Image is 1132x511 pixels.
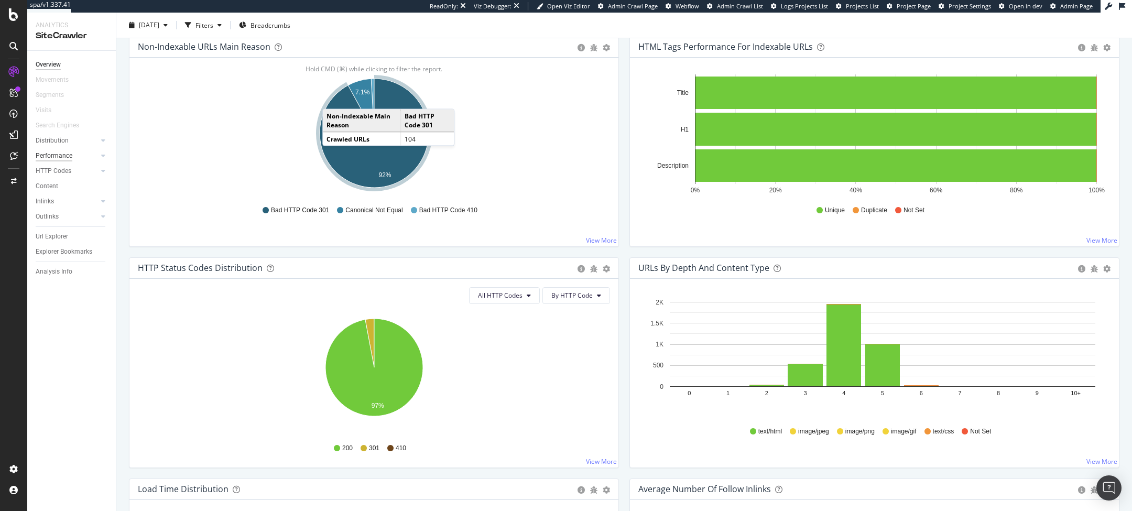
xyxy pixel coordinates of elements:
a: Analysis Info [36,266,108,277]
a: Logs Projects List [771,2,828,10]
text: 40% [850,187,862,194]
span: Admin Crawl List [717,2,763,10]
div: Open Intercom Messenger [1096,475,1122,501]
a: Performance [36,150,98,161]
span: text/css [933,427,954,436]
div: Filters [195,20,213,29]
a: Admin Crawl List [707,2,763,10]
div: Explorer Bookmarks [36,246,92,257]
span: 301 [369,444,379,453]
text: 3 [803,390,807,396]
text: 500 [653,362,663,369]
div: Outlinks [36,211,59,222]
span: Projects List [846,2,879,10]
svg: A chart. [138,312,611,434]
div: gear [603,265,610,273]
button: [DATE] [125,17,172,34]
div: gear [1103,44,1111,51]
td: 104 [400,132,454,146]
span: Duplicate [861,206,887,215]
a: HTTP Codes [36,166,98,177]
text: 1K [656,341,663,348]
div: Content [36,181,58,192]
div: HTTP Status Codes Distribution [138,263,263,273]
a: Overview [36,59,108,70]
div: Analytics [36,21,107,30]
div: Performance [36,150,72,161]
svg: A chart. [638,296,1111,417]
span: By HTTP Code [551,291,593,300]
span: image/gif [891,427,917,436]
div: circle-info [1078,265,1085,273]
text: 7 [958,390,961,396]
text: 0 [688,390,691,396]
div: bug [590,486,597,494]
a: Project Settings [939,2,991,10]
a: Url Explorer [36,231,108,242]
a: Webflow [666,2,699,10]
span: Admin Crawl Page [608,2,658,10]
div: URLs by Depth and Content Type [638,263,769,273]
a: Content [36,181,108,192]
div: Movements [36,74,69,85]
text: 80% [1010,187,1022,194]
div: SiteCrawler [36,30,107,42]
span: Not Set [970,427,991,436]
text: H1 [681,126,689,133]
span: Webflow [676,2,699,10]
span: Bad HTTP Code 301 [271,206,329,215]
div: Load Time Distribution [138,484,228,494]
div: circle-info [578,265,585,273]
span: Project Settings [949,2,991,10]
div: bug [1091,44,1098,51]
div: circle-info [1078,44,1085,51]
div: bug [1091,265,1098,273]
td: Crawled URLs [323,132,400,146]
a: View More [586,236,617,245]
span: Logs Projects List [781,2,828,10]
span: Open in dev [1009,2,1042,10]
a: Distribution [36,135,98,146]
div: Visits [36,105,51,116]
div: Inlinks [36,196,54,207]
text: Description [657,162,689,169]
div: HTTP Codes [36,166,71,177]
a: Inlinks [36,196,98,207]
text: 1.5K [650,320,663,327]
span: image/jpeg [798,427,829,436]
span: Breadcrumbs [251,20,290,29]
a: Visits [36,105,62,116]
div: Distribution [36,135,69,146]
a: Movements [36,74,79,85]
span: Admin Page [1060,2,1093,10]
svg: A chart. [138,74,611,196]
div: Viz Debugger: [474,2,511,10]
div: Analysis Info [36,266,72,277]
text: 7.1% [355,88,370,95]
td: Bad HTTP Code 301 [400,109,454,132]
svg: A chart. [638,74,1111,196]
div: bug [1091,486,1098,494]
text: 20% [769,187,782,194]
div: Overview [36,59,61,70]
span: image/png [845,427,875,436]
a: View More [1086,236,1117,245]
div: Url Explorer [36,231,68,242]
a: Outlinks [36,211,98,222]
div: gear [1103,265,1111,273]
div: circle-info [578,486,585,494]
text: 10+ [1071,390,1081,396]
text: 60% [930,187,942,194]
text: 9 [1036,390,1039,396]
a: Admin Crawl Page [598,2,658,10]
div: bug [590,44,597,51]
span: 2025 Sep. 23rd [139,20,159,29]
td: Non-Indexable Main Reason [323,109,400,132]
span: Project Page [897,2,931,10]
text: 97% [372,402,384,409]
a: View More [1086,457,1117,466]
button: All HTTP Codes [469,287,540,304]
